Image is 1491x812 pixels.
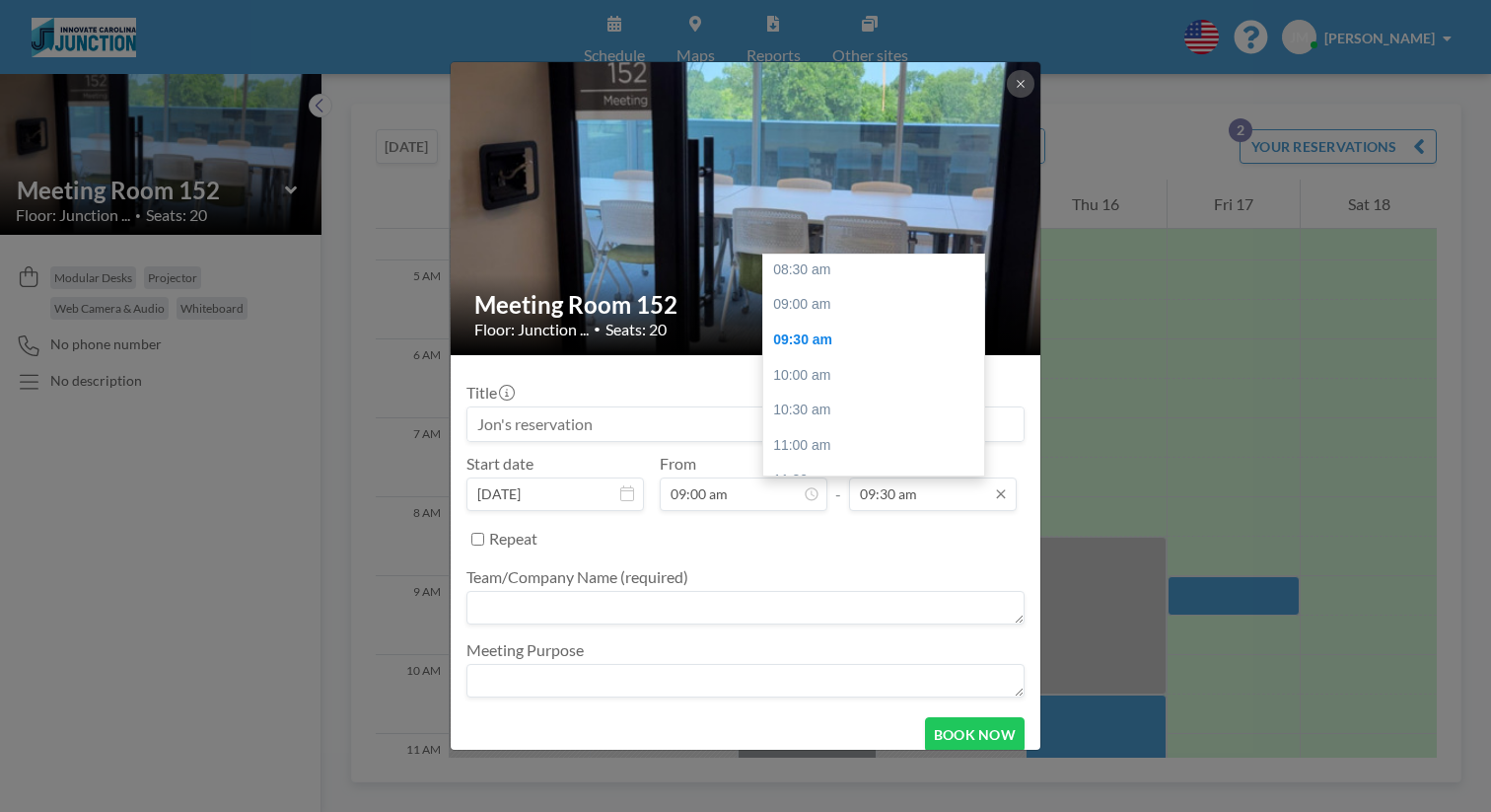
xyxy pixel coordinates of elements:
[594,322,601,336] span: •
[660,454,696,474] label: From
[466,454,533,474] label: Start date
[763,428,995,464] div: 11:00 am
[467,407,1024,441] input: Jon's reservation
[763,287,995,323] div: 09:00 am
[925,717,1025,752] button: BOOK NOW
[466,640,584,660] label: Meeting Purpose
[474,290,1019,320] h2: Meeting Room 152
[835,461,841,504] span: -
[466,383,513,403] label: Title
[763,463,995,498] div: 11:30 am
[489,529,537,549] label: Repeat
[605,320,667,339] span: Seats: 20
[474,320,589,339] span: Floor: Junction ...
[466,567,688,587] label: Team/Company Name (required)
[451,60,1042,357] img: 537.jpg
[763,393,995,428] div: 10:30 am
[763,253,995,288] div: 08:30 am
[763,323,995,358] div: 09:30 am
[763,358,995,394] div: 10:00 am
